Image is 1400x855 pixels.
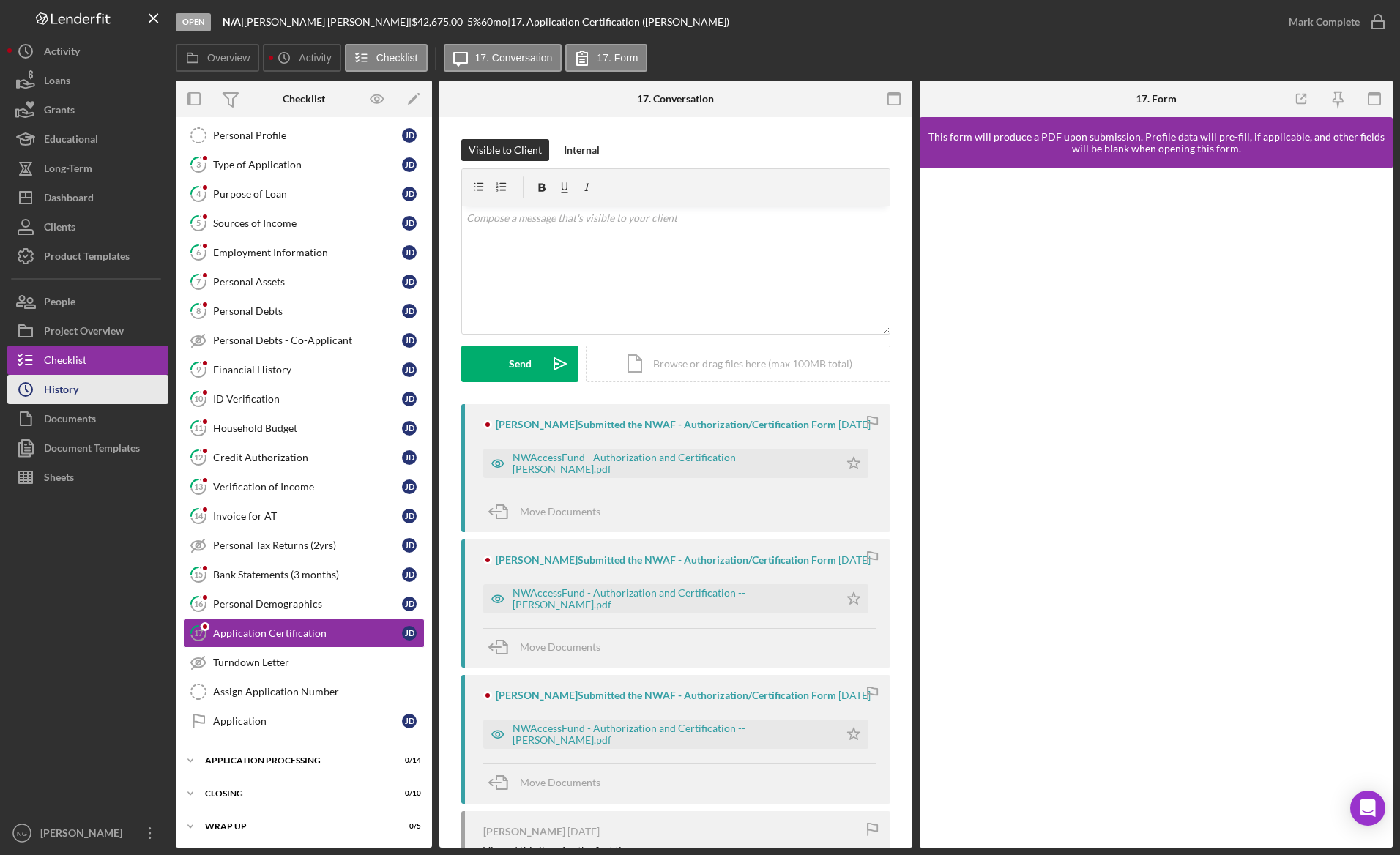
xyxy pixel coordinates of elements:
button: NWAccessFund - Authorization and Certification -- [PERSON_NAME].pdf [483,720,868,749]
div: J D [402,714,417,728]
div: 0 / 14 [395,756,421,765]
span: Move Documents [520,776,600,788]
div: 17. Form [1136,93,1177,105]
a: 14Invoice for ATJD [183,501,425,531]
div: J D [402,421,417,436]
div: J D [402,392,417,406]
a: 8Personal DebtsJD [183,296,425,326]
div: J D [402,479,417,494]
div: Internal [564,139,600,161]
div: Application [213,715,402,727]
label: Activity [299,52,331,64]
button: Move Documents [483,629,615,665]
a: Personal Tax Returns (2yrs)JD [183,531,425,560]
time: 2025-07-16 18:32 [838,419,871,430]
tspan: 10 [194,394,204,403]
tspan: 13 [194,482,203,491]
div: J D [402,304,417,318]
div: J D [402,538,417,553]
div: [PERSON_NAME] Submitted the NWAF - Authorization/Certification Form [496,419,836,430]
div: Household Budget [213,422,402,434]
div: 17. Conversation [637,93,714,105]
label: 17. Conversation [475,52,553,64]
time: 2025-07-16 18:32 [838,554,871,566]
div: Financial History [213,364,402,376]
div: 0 / 10 [395,789,421,798]
div: Assign Application Number [213,686,424,698]
a: 9Financial HistoryJD [183,355,425,384]
div: Wrap up [205,822,384,831]
div: Personal Tax Returns (2yrs) [213,539,402,551]
div: Purpose of Loan [213,188,402,200]
a: Personal Debts - Co-ApplicantJD [183,326,425,355]
button: Mark Complete [1274,7,1393,37]
button: NG[PERSON_NAME] [7,818,168,848]
button: Checklist [345,44,428,72]
button: Activity [263,44,340,72]
div: J D [402,275,417,289]
div: Mark Complete [1289,7,1360,37]
a: Turndown Letter [183,648,425,677]
tspan: 5 [196,218,201,228]
tspan: 14 [194,511,204,520]
a: 3Type of ApplicationJD [183,150,425,179]
a: 11Household BudgetJD [183,414,425,443]
a: 7Personal AssetsJD [183,267,425,296]
iframe: Lenderfit form [934,183,1379,833]
a: Assign Application Number [183,677,425,706]
a: 16Personal DemographicsJD [183,589,425,619]
a: 17Application CertificationJD [183,619,425,648]
div: 60 mo [481,16,507,28]
div: Checklist [283,93,325,105]
div: ID Verification [213,393,402,405]
tspan: 8 [196,306,201,316]
div: | [223,16,244,28]
tspan: 3 [196,160,201,169]
button: Move Documents [483,493,615,530]
label: Checklist [376,52,418,64]
div: 5 % [467,16,481,28]
tspan: 6 [196,247,201,257]
div: Closing [205,789,384,798]
button: Internal [556,139,607,161]
button: NWAccessFund - Authorization and Certification -- [PERSON_NAME].pdf [483,584,868,613]
div: Turndown Letter [213,657,424,668]
label: Overview [207,52,250,64]
tspan: 4 [196,189,201,198]
div: NWAccessFund - Authorization and Certification -- [PERSON_NAME].pdf [513,452,832,475]
div: J D [402,509,417,523]
div: Sources of Income [213,217,402,229]
tspan: 16 [194,599,204,608]
text: NG [17,829,27,837]
div: Credit Authorization [213,452,402,463]
tspan: 9 [196,365,201,374]
div: Bank Statements (3 months) [213,569,402,580]
button: Overview [176,44,259,72]
div: NWAccessFund - Authorization and Certification -- [PERSON_NAME].pdf [513,587,832,611]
